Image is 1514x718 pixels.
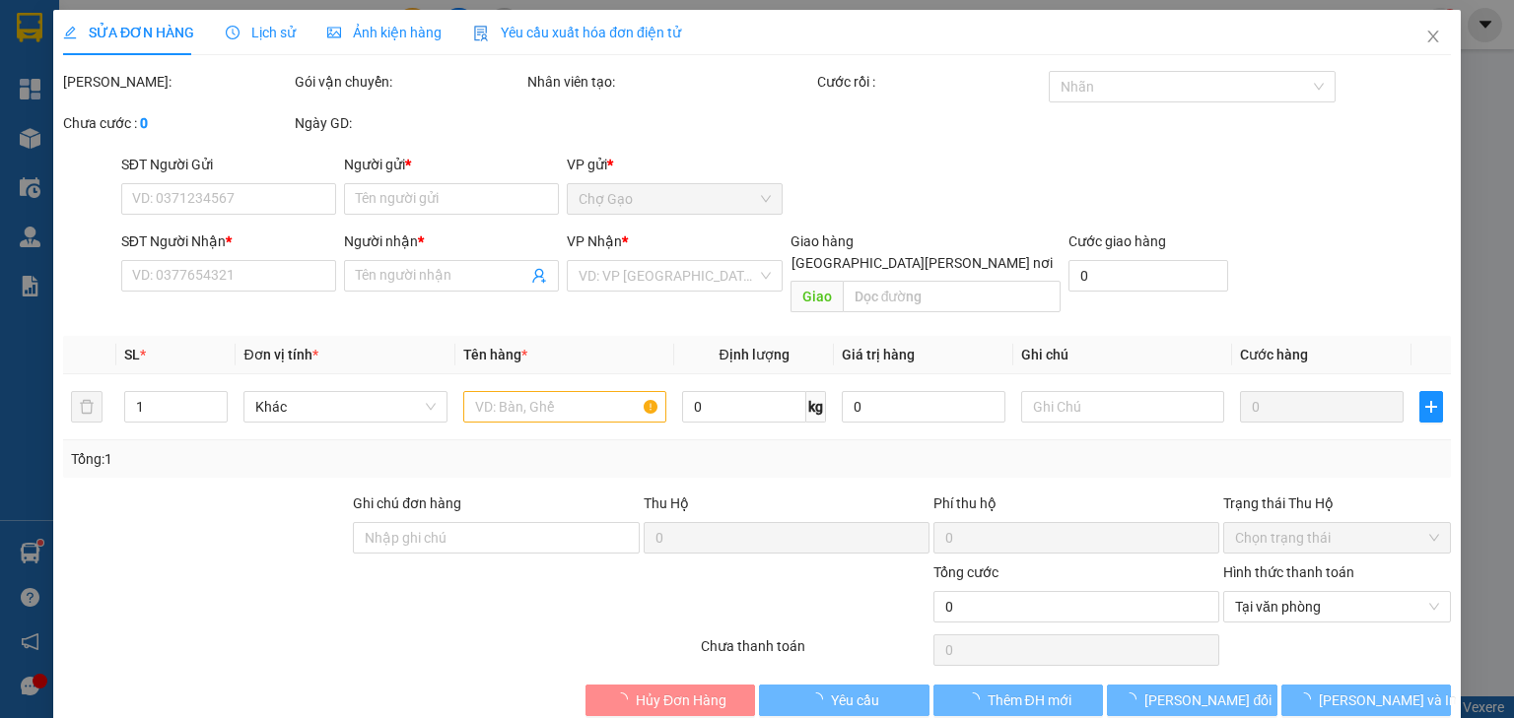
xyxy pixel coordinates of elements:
[933,564,998,580] span: Tổng cước
[842,347,915,362] span: Giá trị hàng
[1281,685,1452,716] button: [PERSON_NAME] và In
[243,347,317,362] span: Đơn vị tính
[933,685,1104,716] button: Thêm ĐH mới
[1013,336,1232,374] th: Ghi chú
[567,154,782,175] div: VP gửi
[614,692,636,706] span: loading
[579,184,770,214] span: Chợ Gạo
[121,230,336,252] div: SĐT Người Nhận
[473,26,489,41] img: icon
[809,692,831,706] span: loading
[759,685,929,716] button: Yêu cầu
[531,268,547,284] span: user-add
[71,391,103,423] button: delete
[463,391,666,423] input: VD: Bàn, Ghế
[1068,233,1166,249] label: Cước giao hàng
[327,26,341,39] span: picture
[71,448,585,470] div: Tổng: 1
[1123,692,1144,706] span: loading
[1240,391,1404,423] input: 0
[63,112,291,134] div: Chưa cước :
[63,71,291,93] div: [PERSON_NAME]:
[987,689,1070,711] span: Thêm ĐH mới
[643,495,688,511] span: Thu Hộ
[806,391,826,423] span: kg
[817,71,1045,93] div: Cước rồi :
[831,689,879,711] span: Yêu cầu
[63,26,77,39] span: edit
[1406,10,1461,65] button: Close
[1021,391,1224,423] input: Ghi Chú
[1240,347,1308,362] span: Cước hàng
[842,281,1061,312] input: Dọc đường
[63,25,194,40] span: SỬA ĐƠN HÀNG
[1235,592,1439,621] span: Tại văn phòng
[344,230,559,252] div: Người nhận
[255,392,435,422] span: Khác
[295,71,522,93] div: Gói vận chuyển:
[784,252,1061,274] span: [GEOGRAPHIC_DATA][PERSON_NAME] nơi
[790,233,853,249] span: Giao hàng
[1068,260,1228,292] input: Cước giao hàng
[585,685,756,716] button: Hủy Đơn Hàng
[473,25,681,40] span: Yêu cầu xuất hóa đơn điện tử
[463,347,527,362] span: Tên hàng
[636,689,726,711] span: Hủy Đơn Hàng
[226,26,240,39] span: clock-circle
[1425,29,1441,44] span: close
[1319,689,1457,711] span: [PERSON_NAME] và In
[121,154,336,175] div: SĐT Người Gửi
[344,154,559,175] div: Người gửi
[527,71,813,93] div: Nhân viên tạo:
[1419,391,1443,423] button: plus
[1420,399,1442,415] span: plus
[295,112,522,134] div: Ngày GD:
[327,25,442,40] span: Ảnh kiện hàng
[124,347,140,362] span: SL
[353,495,461,511] label: Ghi chú đơn hàng
[1297,692,1319,706] span: loading
[226,25,296,40] span: Lịch sử
[790,281,842,312] span: Giao
[965,692,987,706] span: loading
[1144,689,1272,711] span: [PERSON_NAME] đổi
[933,492,1219,522] div: Phí thu hộ
[1223,564,1354,580] label: Hình thức thanh toán
[1235,523,1439,553] span: Chọn trạng thái
[567,233,622,249] span: VP Nhận
[699,635,930,670] div: Chưa thanh toán
[1223,492,1451,514] div: Trạng thái Thu Hộ
[353,522,639,554] input: Ghi chú đơn hàng
[719,347,789,362] span: Định lượng
[140,115,148,131] b: 0
[1107,685,1277,716] button: [PERSON_NAME] đổi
